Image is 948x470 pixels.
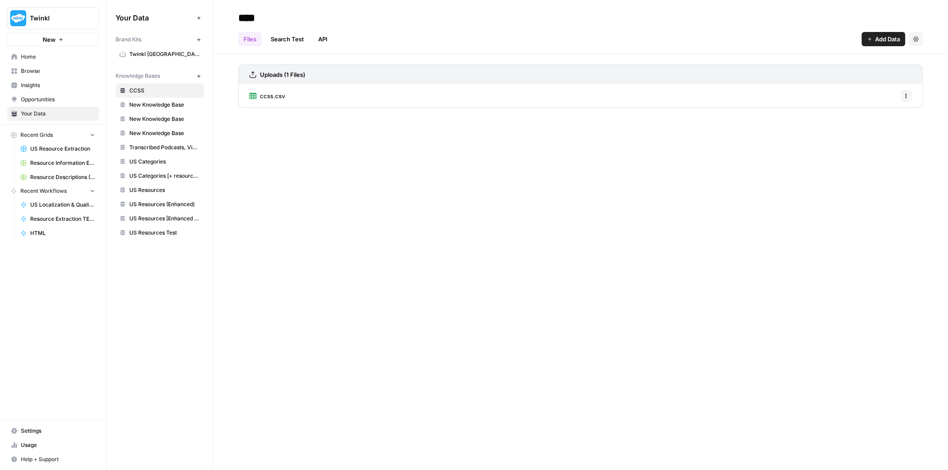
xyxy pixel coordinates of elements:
[21,427,95,435] span: Settings
[21,110,95,118] span: Your Data
[116,126,204,140] a: New Knowledge Base
[129,143,200,151] span: Transcribed Podcasts, Videos, etc.
[129,200,200,208] span: US Resources (Enhanced)
[129,229,200,237] span: US Resources Test
[10,10,26,26] img: Twinkl Logo
[265,32,309,46] a: Search Test
[30,215,95,223] span: Resource Extraction TEST
[116,47,204,61] a: Twinkl [GEOGRAPHIC_DATA]
[7,184,99,198] button: Recent Workflows
[7,107,99,121] a: Your Data
[129,87,200,95] span: CCSS
[30,229,95,237] span: HTML
[116,98,204,112] a: New Knowledge Base
[7,438,99,452] a: Usage
[875,35,900,44] span: Add Data
[7,452,99,466] button: Help + Support
[16,198,99,212] a: US Localization & Quality Check
[260,70,305,79] h3: Uploads (1 Files)
[116,12,193,23] span: Your Data
[16,170,99,184] a: Resource Descriptions (+Flair)
[862,32,905,46] button: Add Data
[313,32,333,46] a: API
[21,96,95,104] span: Opportunities
[7,64,99,78] a: Browse
[116,72,160,80] span: Knowledge Bases
[129,172,200,180] span: US Categories [+ resource count]
[30,173,95,181] span: Resource Descriptions (+Flair)
[16,212,99,226] a: Resource Extraction TEST
[116,197,204,211] a: US Resources (Enhanced)
[16,142,99,156] a: US Resource Extraction
[7,33,99,46] button: New
[116,211,204,226] a: US Resources [Enhanced + Review Count]
[21,67,95,75] span: Browse
[7,424,99,438] a: Settings
[116,155,204,169] a: US Categories
[21,441,95,449] span: Usage
[116,226,204,240] a: US Resources Test
[30,159,95,167] span: Resource Information Extraction Grid (1)
[129,158,200,166] span: US Categories
[7,78,99,92] a: Insights
[116,36,141,44] span: Brand Kits
[116,84,204,98] a: CCSS
[43,35,56,44] span: New
[16,156,99,170] a: Resource Information Extraction Grid (1)
[129,101,200,109] span: New Knowledge Base
[30,201,95,209] span: US Localization & Quality Check
[129,50,200,58] span: Twinkl [GEOGRAPHIC_DATA]
[116,169,204,183] a: US Categories [+ resource count]
[21,81,95,89] span: Insights
[129,129,200,137] span: New Knowledge Base
[129,115,200,123] span: New Knowledge Base
[129,186,200,194] span: US Resources
[7,50,99,64] a: Home
[116,112,204,126] a: New Knowledge Base
[21,455,95,463] span: Help + Support
[238,32,262,46] a: Files
[30,145,95,153] span: US Resource Extraction
[16,226,99,240] a: HTML
[260,92,285,100] span: ccss.csv
[116,183,204,197] a: US Resources
[116,140,204,155] a: Transcribed Podcasts, Videos, etc.
[7,92,99,107] a: Opportunities
[20,131,53,139] span: Recent Grids
[7,7,99,29] button: Workspace: Twinkl
[21,53,95,61] span: Home
[129,215,200,223] span: US Resources [Enhanced + Review Count]
[20,187,67,195] span: Recent Workflows
[249,65,305,84] a: Uploads (1 Files)
[30,14,84,23] span: Twinkl
[7,128,99,142] button: Recent Grids
[249,84,285,108] a: ccss.csv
